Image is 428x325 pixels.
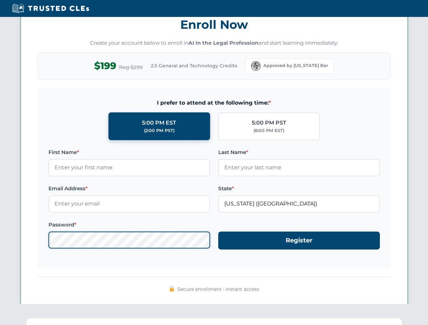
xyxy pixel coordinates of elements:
[48,148,210,156] label: First Name
[48,99,380,107] span: I prefer to attend at the following time:
[48,185,210,193] label: Email Address
[263,62,328,69] span: Approved by [US_STATE] Bar
[218,232,380,250] button: Register
[119,63,143,71] span: Reg $299
[178,285,259,293] span: Secure enrollment • Instant access
[38,14,391,35] h3: Enroll Now
[48,159,210,176] input: Enter your first name
[252,118,286,127] div: 5:00 PM PST
[144,127,175,134] div: (2:00 PM PST)
[218,148,380,156] label: Last Name
[251,61,261,71] img: Florida Bar
[38,39,391,47] p: Create your account below to enroll in and start learning immediately.
[218,159,380,176] input: Enter your last name
[218,195,380,212] input: Florida (FL)
[218,185,380,193] label: State
[169,286,175,291] img: 🔒
[48,221,210,229] label: Password
[188,40,259,46] strong: AI in the Legal Profession
[94,58,116,73] span: $199
[253,127,284,134] div: (8:00 PM EST)
[142,118,176,127] div: 5:00 PM EST
[48,195,210,212] input: Enter your email
[151,62,237,69] span: 2.5 General and Technology Credits
[10,3,91,14] img: Trusted CLEs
